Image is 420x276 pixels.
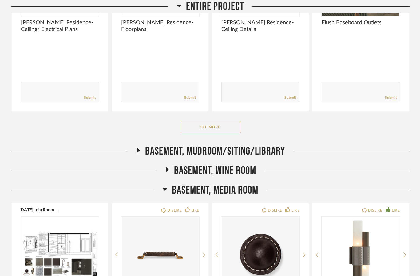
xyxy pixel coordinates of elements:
[385,95,397,101] a: Submit
[221,20,299,33] span: [PERSON_NAME] Residence- Ceiling Details
[284,95,296,101] a: Submit
[174,164,256,178] span: Basement, Wine Room
[268,208,282,214] div: DISLIKE
[121,20,199,33] span: [PERSON_NAME] Residence- Floorplans
[84,95,96,101] a: Submit
[19,208,58,213] button: [DATE]...dia Room.pdf
[180,121,241,133] button: See More
[145,145,285,158] span: Basement, Mudroom/Siting/Library
[172,184,258,197] span: Basement, Media Room
[322,20,400,26] span: Flush Baseboard Outlets
[21,20,99,33] span: [PERSON_NAME] Residence- Ceiling/ Electrical Plans
[184,95,196,101] a: Submit
[191,208,199,214] div: LIKE
[167,208,182,214] div: DISLIKE
[291,208,299,214] div: LIKE
[392,208,400,214] div: LIKE
[368,208,382,214] div: DISLIKE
